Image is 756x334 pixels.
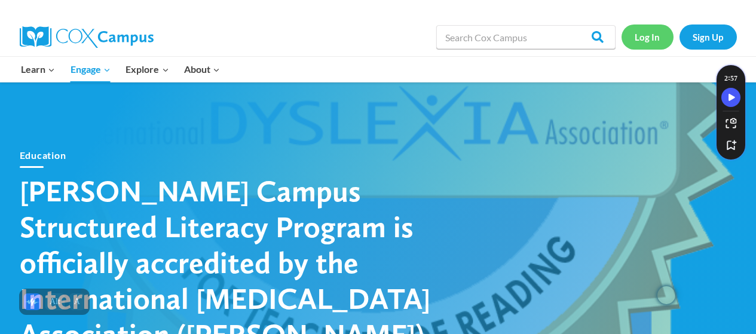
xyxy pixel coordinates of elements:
button: Child menu of Explore [118,57,177,82]
button: Child menu of Engage [63,57,118,82]
nav: Primary Navigation [14,57,228,82]
nav: Secondary Navigation [622,24,737,49]
a: Log In [622,24,674,49]
button: Child menu of Learn [14,57,63,82]
a: Education [20,149,66,161]
a: Sign Up [680,24,737,49]
input: Search Cox Campus [436,25,616,49]
img: Cox Campus [20,26,154,48]
button: Child menu of About [176,57,228,82]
